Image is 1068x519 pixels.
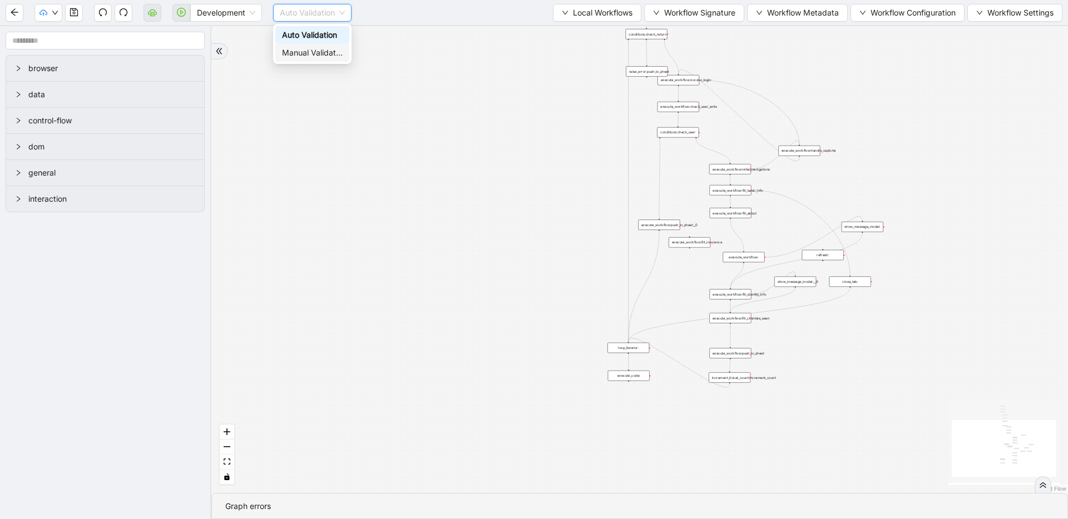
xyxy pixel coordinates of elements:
div: execute_workflow:initial_navigations [709,164,751,174]
a: React Flow attribution [1037,485,1066,492]
div: execute_workflow:zocdoc_login [657,75,699,86]
button: toggle interactivity [220,470,234,485]
div: close_tab: [829,277,871,287]
div: execute_workflow: [723,252,764,262]
button: downWorkflow Metadata [747,4,848,22]
span: plus-circle [644,81,651,88]
button: cloud-server [144,4,161,22]
div: execute_workflow:fill_identity_info [710,289,751,300]
div: show_message_modal: [842,222,883,232]
div: conditions:check_user [657,127,699,138]
div: interaction [6,186,204,212]
div: raise_error:push_to_sheet [626,66,667,77]
span: plus-circle [686,252,693,259]
span: Workflow Configuration [871,7,956,19]
div: execute_workflow:handle_captcha [778,146,820,156]
div: show_message_modal:__0 [774,277,816,287]
span: down [976,9,983,16]
div: increment_ticket_count:increment_count [709,372,750,383]
g: Edge from show_message_modal: to execute_workflow:fill_identity_info [730,233,862,288]
div: execute_workflow:fill_about [710,208,751,218]
span: double-right [1039,481,1047,489]
span: arrow-left [10,8,19,17]
span: down [859,9,866,16]
span: browser [28,62,195,74]
g: Edge from execute_workflow:check_user_exits to conditions:check_user [678,113,679,126]
span: double-right [215,47,223,55]
div: Graph errors [225,500,1054,512]
span: dom [28,141,195,153]
button: cloud-uploaddown [34,4,62,22]
span: right [15,117,22,124]
div: loop_iterator: [607,343,649,353]
div: execute_workflow:push_to_sheet [709,348,751,358]
span: Workflow Metadata [767,7,839,19]
div: data [6,82,204,107]
div: refresh:plus-circle [802,250,844,261]
div: execute_workflow:check_user_exits [657,102,699,112]
button: save [65,4,83,22]
div: control-flow [6,108,204,133]
span: plus-circle [625,385,632,392]
div: Auto Validation [282,29,343,41]
g: Edge from show_message_modal:__0 to execute_workflow:fill_clientele_seen [730,288,795,312]
div: execute_workflow:fill_insurance [669,237,710,248]
g: Edge from execute_workflow:initial_navigations to execute_workflow:fill_basic_info [730,176,731,184]
button: fit view [220,455,234,470]
span: Workflow Settings [987,7,1054,19]
g: Edge from execute_workflow:handle_captcha to execute_workflow:zocdoc_login [679,69,799,161]
div: Manual Validation [282,47,343,59]
span: right [15,91,22,98]
g: Edge from conditions:check_return to raise_error:push_to_sheet [646,41,647,66]
button: zoom out [220,440,234,455]
button: zoom in [220,425,234,440]
div: general [6,160,204,186]
span: down [562,9,568,16]
div: execute_workflow:fill_insuranceplus-circle [669,237,710,248]
button: downWorkflow Signature [644,4,744,22]
g: Edge from conditions:check_return to execute_workflow:zocdoc_login [665,41,679,74]
div: execute_code:plus-circle [608,371,650,381]
span: interaction [28,193,195,205]
span: general [28,167,195,179]
button: downWorkflow Settings [967,4,1062,22]
div: raise_error:push_to_sheetplus-circle [626,66,667,77]
span: cloud-server [148,8,157,17]
span: save [70,8,78,17]
button: downLocal Workflows [553,4,641,22]
span: redo [119,8,128,17]
div: dom [6,134,204,159]
span: Development [197,4,255,21]
div: refresh: [802,250,844,261]
span: right [15,169,22,176]
div: execute_workflow:fill_clientele_seen [709,313,751,323]
span: right [15,196,22,202]
div: execute_workflow:fill_basic_info [710,185,751,196]
g: Edge from conditions:check_user to execute_workflow:initial_navigations [696,138,730,163]
div: conditions:check_return [626,29,667,39]
div: Auto Validation [275,26,349,44]
g: Edge from execute_workflow: to show_message_modal: [765,216,862,257]
button: downWorkflow Configuration [851,4,965,22]
span: plus-circle [819,265,827,272]
span: down [653,9,660,16]
span: data [28,88,195,101]
span: Workflow Signature [664,7,735,19]
div: execute_code: [608,371,650,381]
span: Local Workflows [573,7,632,19]
g: Edge from execute_workflow:initial_navigations to execute_workflow:handle_captcha [752,141,799,169]
button: arrow-left [6,4,23,22]
div: execute_workflow:push_to_sheet__0 [638,219,680,230]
